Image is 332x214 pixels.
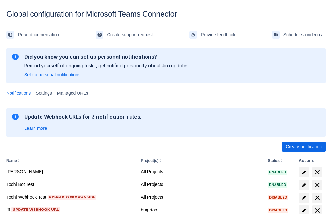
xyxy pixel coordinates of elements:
th: Actions [296,157,326,165]
span: delete [313,181,321,189]
div: All Projects [141,181,263,188]
span: information [11,113,19,121]
button: Create notification [282,142,326,152]
span: Settings [36,90,52,96]
span: videoCall [273,32,278,37]
span: Create support request [107,30,153,40]
span: Disabled [268,209,288,212]
span: edit [301,195,306,200]
span: Read documentation [18,30,59,40]
div: All Projects [141,194,263,200]
a: Create support request [96,30,153,40]
div: bug rtac [141,207,263,213]
span: Create notification [286,142,322,152]
h2: Update Webhook URLs for 3 notification rules. [24,114,142,120]
span: Update webhook URL [49,195,95,200]
span: Update webhook URL [12,207,59,212]
a: Provide feedback [189,30,235,40]
span: Schedule a video call [283,30,326,40]
span: documentation [8,32,13,37]
span: Disabled [268,196,288,199]
span: Notifications [6,90,31,96]
span: delete [313,168,321,176]
span: support [97,32,102,37]
button: Name [6,159,17,163]
span: Enabled [268,183,287,187]
a: Set up personal notifications [24,71,80,78]
div: All Projects [141,168,263,175]
a: Learn more [24,125,47,131]
button: Status [268,159,280,163]
span: Managed URLs [57,90,88,96]
p: Remind yourself of ongoing tasks, get notified personally about Jira updates. [24,63,190,69]
div: Tochi Bot Test [6,181,136,188]
h2: Did you know you can set up personal notifications? [24,54,190,60]
span: edit [301,182,306,188]
button: Project(s) [141,159,158,163]
span: delete [313,194,321,202]
a: Read documentation [6,30,59,40]
div: [PERSON_NAME] [6,168,136,175]
div: fff [6,207,136,213]
div: Tochi Webhook Test [6,194,136,200]
span: information [11,53,19,61]
span: Enabled [268,170,287,174]
span: edit [301,208,306,213]
a: Schedule a video call [272,30,326,40]
span: edit [301,170,306,175]
span: feedback [191,32,196,37]
span: Provide feedback [201,30,235,40]
div: Global configuration for Microsoft Teams Connector [6,10,326,18]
